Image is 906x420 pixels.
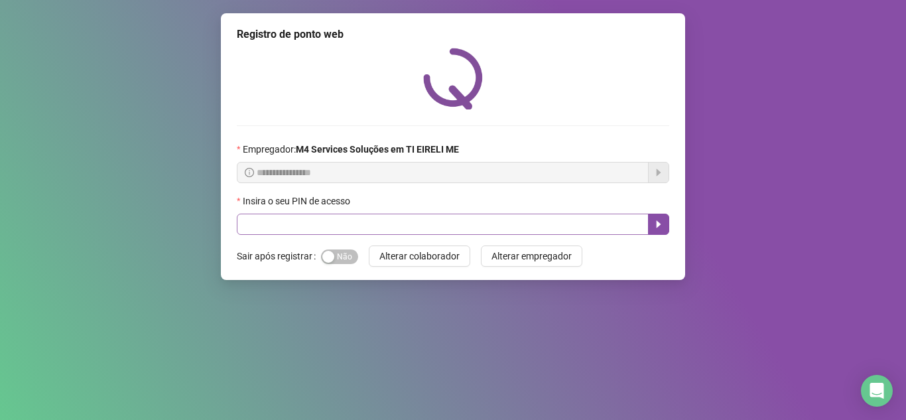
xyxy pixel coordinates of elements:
[237,27,669,42] div: Registro de ponto web
[369,245,470,267] button: Alterar colaborador
[861,375,893,407] div: Open Intercom Messenger
[245,168,254,177] span: info-circle
[481,245,582,267] button: Alterar empregador
[491,249,572,263] span: Alterar empregador
[237,194,359,208] label: Insira o seu PIN de acesso
[423,48,483,109] img: QRPoint
[243,142,459,157] span: Empregador :
[296,144,459,155] strong: M4 Services Soluções em TI EIRELI ME
[379,249,460,263] span: Alterar colaborador
[237,245,321,267] label: Sair após registrar
[653,219,664,230] span: caret-right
